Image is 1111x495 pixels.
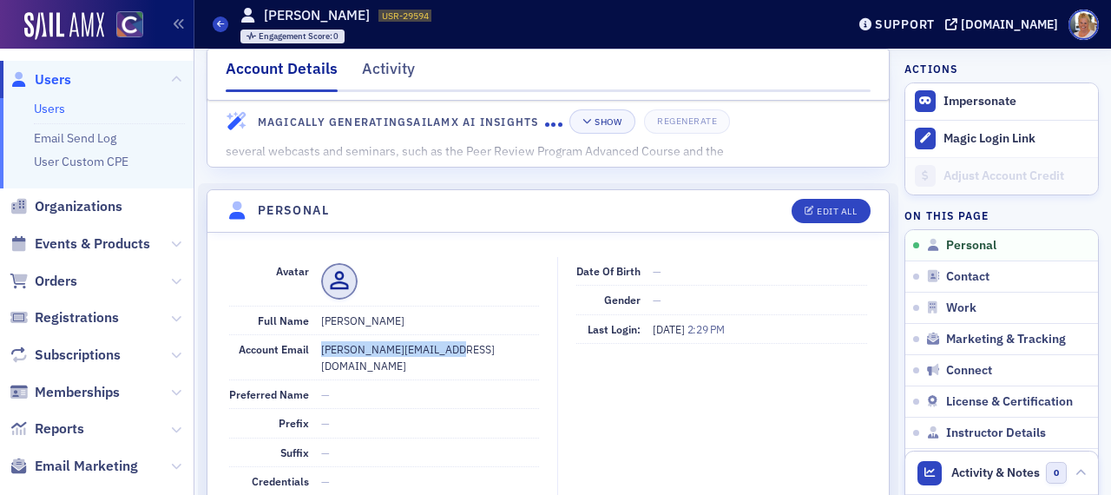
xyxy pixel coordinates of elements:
[321,307,539,334] dd: [PERSON_NAME]
[569,109,634,134] button: Show
[226,57,338,92] div: Account Details
[239,342,309,356] span: Account Email
[35,272,77,291] span: Orders
[258,313,309,327] span: Full Name
[961,16,1058,32] div: [DOMAIN_NAME]
[258,201,329,220] h4: Personal
[10,70,71,89] a: Users
[321,474,330,488] span: —
[687,322,725,336] span: 2:29 PM
[576,264,641,278] span: Date of Birth
[258,114,545,129] h4: Magically Generating SailAMX AI Insights
[229,387,309,401] span: Preferred Name
[943,131,1089,147] div: Magic Login Link
[104,11,143,41] a: View Homepage
[279,416,309,430] span: Prefix
[653,264,661,278] span: —
[946,426,1046,441] span: Instructor Details
[946,394,1073,410] span: License & Certification
[644,109,730,134] button: Regenerate
[946,332,1066,347] span: Marketing & Tracking
[259,32,339,42] div: 0
[321,335,539,379] dd: [PERSON_NAME][EMAIL_ADDRESS][DOMAIN_NAME]
[362,57,415,89] div: Activity
[653,293,661,307] span: —
[588,322,641,336] span: Last Login:
[10,346,121,365] a: Subscriptions
[1068,10,1099,40] span: Profile
[35,457,138,476] span: Email Marketing
[946,300,976,316] span: Work
[943,94,1016,109] button: Impersonate
[10,234,150,254] a: Events & Products
[905,120,1098,157] button: Magic Login Link
[240,30,345,43] div: Engagement Score: 0
[34,130,116,146] a: Email Send Log
[604,293,641,307] span: Gender
[321,387,330,401] span: —
[904,61,958,76] h4: Actions
[817,207,857,216] div: Edit All
[946,269,989,285] span: Contact
[945,18,1064,30] button: [DOMAIN_NAME]
[951,464,1040,482] span: Activity & Notes
[35,308,119,327] span: Registrations
[10,197,122,216] a: Organizations
[252,474,309,488] span: Credentials
[905,157,1098,195] a: Adjust Account Credit
[35,197,122,216] span: Organizations
[321,445,330,459] span: —
[34,101,65,116] a: Users
[875,16,935,32] div: Support
[653,322,687,336] span: [DATE]
[595,117,621,127] div: Show
[321,416,330,430] span: —
[35,234,150,254] span: Events & Products
[1046,462,1068,484] span: 0
[792,199,870,223] button: Edit All
[24,12,104,40] img: SailAMX
[943,168,1089,184] div: Adjust Account Credit
[10,272,77,291] a: Orders
[946,363,992,379] span: Connect
[10,457,138,476] a: Email Marketing
[35,346,121,365] span: Subscriptions
[35,419,84,439] span: Reports
[946,238,996,254] span: Personal
[276,264,309,278] span: Avatar
[264,6,370,25] h1: [PERSON_NAME]
[116,11,143,38] img: SailAMX
[35,70,71,89] span: Users
[10,383,120,402] a: Memberships
[382,10,429,22] span: USR-29594
[10,419,84,439] a: Reports
[34,154,128,169] a: User Custom CPE
[280,445,309,459] span: Suffix
[10,308,119,327] a: Registrations
[259,30,334,42] span: Engagement Score :
[35,383,120,402] span: Memberships
[904,208,1099,223] h4: On this page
